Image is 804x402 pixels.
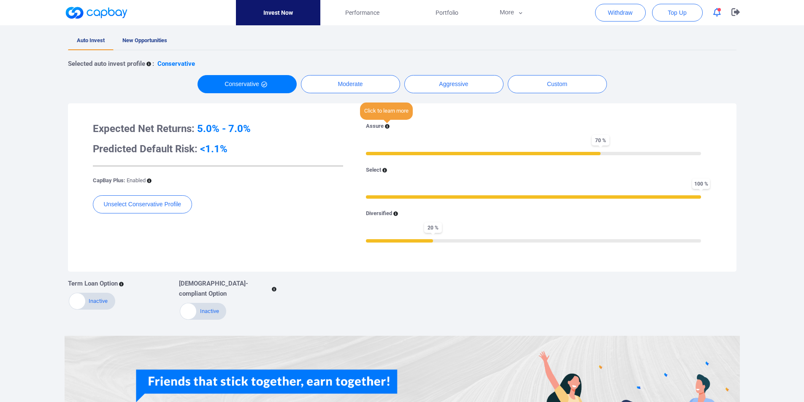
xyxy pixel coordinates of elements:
p: Term Loan Option [68,278,118,289]
p: CapBay Plus: [93,176,146,185]
button: Custom [508,75,607,93]
p: Select [366,166,381,175]
button: Moderate [301,75,400,93]
button: Withdraw [595,4,646,22]
span: 100 % [692,178,710,189]
button: Unselect Conservative Profile [93,195,192,213]
span: Auto Invest [77,37,105,43]
span: 20 % [424,222,442,233]
h3: Expected Net Returns: [93,122,343,135]
button: Top Up [652,4,703,22]
h3: Predicted Default Risk: [93,142,343,156]
span: Top Up [668,8,686,17]
p: : [152,59,154,69]
span: Click to learn more [360,103,413,120]
p: Conservative [157,59,195,69]
span: 5.0% - 7.0% [197,123,251,135]
span: Performance [345,8,379,17]
p: [DEMOGRAPHIC_DATA]-compliant Option [179,278,271,299]
p: Selected auto invest profile [68,59,145,69]
span: 70 % [592,135,609,146]
p: Diversified [366,209,392,218]
span: Portfolio [436,8,458,17]
button: Conservative [198,75,297,93]
span: <1.1% [200,143,227,155]
p: Assure [366,122,384,131]
button: Aggressive [404,75,504,93]
span: Enabled [127,177,146,183]
span: New Opportunities [122,37,167,43]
